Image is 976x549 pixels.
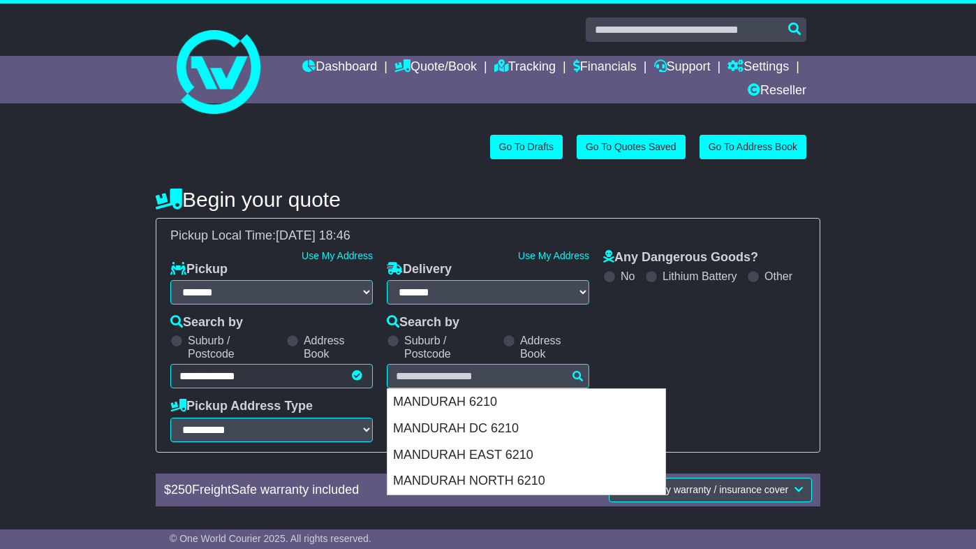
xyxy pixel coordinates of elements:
[163,228,813,244] div: Pickup Local Time:
[304,334,373,360] label: Address Book
[170,315,243,330] label: Search by
[603,250,758,265] label: Any Dangerous Goods?
[654,56,711,80] a: Support
[494,56,556,80] a: Tracking
[387,389,665,416] div: MANDURAH 6210
[170,533,371,544] span: © One World Courier 2025. All rights reserved.
[387,416,665,442] div: MANDURAH DC 6210
[170,399,313,414] label: Pickup Address Type
[302,250,373,261] a: Use My Address
[727,56,789,80] a: Settings
[748,80,806,103] a: Reseller
[170,262,228,277] label: Pickup
[156,188,820,211] h4: Begin your quote
[618,484,788,495] span: Increase my warranty / insurance cover
[387,442,665,469] div: MANDURAH EAST 6210
[663,270,737,283] label: Lithium Battery
[700,135,806,159] a: Go To Address Book
[490,135,563,159] a: Go To Drafts
[171,483,192,497] span: 250
[188,334,279,360] label: Suburb / Postcode
[394,56,477,80] a: Quote/Book
[387,315,459,330] label: Search by
[609,478,812,502] button: Increase my warranty / insurance cover
[577,135,686,159] a: Go To Quotes Saved
[387,468,665,495] div: MANDURAH NORTH 6210
[518,250,589,261] a: Use My Address
[621,270,635,283] label: No
[276,228,350,242] span: [DATE] 18:46
[157,483,496,498] div: $ FreightSafe warranty included
[302,56,377,80] a: Dashboard
[387,262,452,277] label: Delivery
[573,56,637,80] a: Financials
[764,270,792,283] label: Other
[404,334,496,360] label: Suburb / Postcode
[520,334,589,360] label: Address Book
